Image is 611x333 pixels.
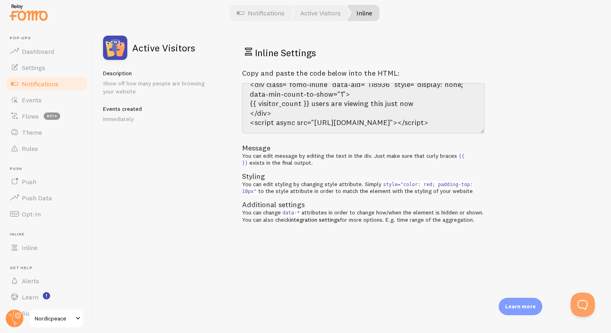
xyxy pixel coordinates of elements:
[5,190,88,206] a: Push Data
[5,140,88,157] a: Rules
[35,314,73,323] span: Nordicpeace
[43,292,50,299] svg: <p>Watch New Feature Tutorials!</p>
[571,293,595,317] iframe: Help Scout Beacon - Open
[5,174,88,190] a: Push
[103,70,213,77] h5: Description
[10,36,88,41] span: Pop-ups
[5,289,88,305] a: Learn
[8,2,49,23] img: fomo-relay-logo-orange.svg
[44,112,60,120] span: beta
[242,83,485,134] textarea: <div class="fomo-inline" data-aid="118936" style="display: none;" data-min-count-to-show="1"> {{ ...
[22,80,59,88] span: Notifications
[103,79,213,95] p: Show off how many people are browsing your website
[22,47,54,55] span: Dashboard
[242,200,485,209] h3: Additional settings
[242,68,400,78] label: Copy and paste the code below into the HTML:
[22,277,39,285] span: Alerts
[5,108,88,124] a: Flows beta
[10,265,88,271] span: Get Help
[5,43,88,59] a: Dashboard
[505,303,536,310] p: Learn more
[5,59,88,76] a: Settings
[22,144,38,153] span: Rules
[281,209,301,216] code: data-*
[499,298,542,315] div: Learn more
[22,112,39,120] span: Flows
[22,178,36,186] span: Push
[22,96,42,104] span: Events
[5,206,88,222] a: Opt-In
[103,36,127,60] img: fomo_icons_pageviews.svg
[5,124,88,140] a: Theme
[22,293,38,301] span: Learn
[242,45,485,59] h2: Inline Settings
[5,76,88,92] a: Notifications
[242,153,485,167] div: You can edit message by editing the text in the div. Just make sure that curly braces exists in t...
[22,210,41,218] span: Opt-In
[10,166,88,172] span: Push
[22,128,42,136] span: Theme
[5,92,88,108] a: Events
[22,64,45,72] span: Settings
[242,172,485,181] h3: Styling
[5,240,88,256] a: Inline
[290,216,340,223] a: integration settings
[103,105,213,112] h5: Events created
[22,244,38,252] span: Inline
[132,43,195,53] h2: Active Visitors
[10,232,88,237] span: Inline
[5,273,88,289] a: Alerts
[5,305,88,321] a: Support
[29,309,84,328] a: Nordicpeace
[242,153,464,167] code: {{ }}
[242,143,485,153] h3: Message
[242,143,485,223] div: You can edit styling by changing style attribute. Simply to the style attribute in order to match...
[242,181,473,195] code: style="color: red; padding-top: 10px"
[22,194,52,202] span: Push Data
[103,115,213,123] p: Immediately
